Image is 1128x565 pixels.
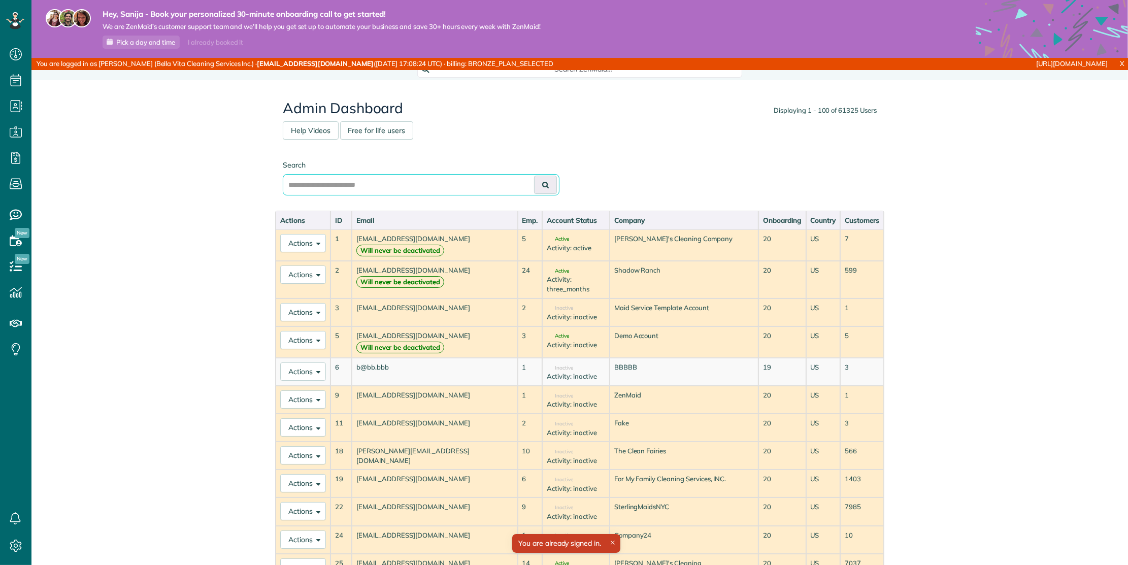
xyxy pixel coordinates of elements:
[610,358,758,386] td: BBBBB
[840,526,884,554] td: 10
[283,160,559,170] label: Search
[758,386,806,414] td: 20
[806,261,841,298] td: US
[280,234,326,252] button: Actions
[610,386,758,414] td: ZenMaid
[547,484,605,493] div: Activity: inactive
[610,298,758,326] td: Maid Service Template Account
[806,298,841,326] td: US
[352,414,518,442] td: [EMAIL_ADDRESS][DOMAIN_NAME]
[547,334,569,339] span: Active
[356,245,444,256] strong: Will never be deactivated
[330,470,352,497] td: 19
[352,229,518,261] td: [EMAIL_ADDRESS][DOMAIN_NAME]
[806,326,841,358] td: US
[547,477,573,482] span: Inactive
[352,470,518,497] td: [EMAIL_ADDRESS][DOMAIN_NAME]
[547,365,573,371] span: Inactive
[518,326,543,358] td: 3
[610,326,758,358] td: Demo Account
[280,530,326,549] button: Actions
[610,470,758,497] td: For My Family Cleaning Services, INC.
[840,470,884,497] td: 1403
[330,358,352,386] td: 6
[257,59,374,68] strong: [EMAIL_ADDRESS][DOMAIN_NAME]
[547,215,605,225] div: Account Status
[518,298,543,326] td: 2
[610,261,758,298] td: Shadow Ranch
[758,326,806,358] td: 20
[547,269,569,274] span: Active
[806,526,841,554] td: US
[356,342,444,353] strong: Will never be deactivated
[547,421,573,426] span: Inactive
[806,229,841,261] td: US
[518,386,543,414] td: 1
[547,340,605,350] div: Activity: inactive
[330,414,352,442] td: 11
[547,237,569,242] span: Active
[758,526,806,554] td: 20
[330,442,352,470] td: 18
[330,298,352,326] td: 3
[280,265,326,284] button: Actions
[352,526,518,554] td: [EMAIL_ADDRESS][DOMAIN_NAME]
[806,386,841,414] td: US
[610,414,758,442] td: Fake
[840,442,884,470] td: 566
[352,298,518,326] td: [EMAIL_ADDRESS][DOMAIN_NAME]
[280,474,326,492] button: Actions
[806,470,841,497] td: US
[352,497,518,525] td: [EMAIL_ADDRESS][DOMAIN_NAME]
[547,400,605,409] div: Activity: inactive
[518,442,543,470] td: 10
[352,358,518,386] td: b@bb.bbb
[610,526,758,554] td: Company24
[280,446,326,464] button: Actions
[614,215,754,225] div: Company
[518,261,543,298] td: 24
[610,442,758,470] td: The Clean Fairies
[46,9,64,27] img: maria-72a9807cf96188c08ef61303f053569d2e2a8a1cde33d635c8a3ac13582a053d.jpg
[356,215,513,225] div: Email
[758,470,806,497] td: 20
[758,229,806,261] td: 20
[280,362,326,381] button: Actions
[840,497,884,525] td: 7985
[116,38,175,46] span: Pick a day and time
[806,358,841,386] td: US
[330,326,352,358] td: 5
[518,229,543,261] td: 5
[547,275,605,293] div: Activity: three_months
[547,312,605,322] div: Activity: inactive
[610,497,758,525] td: SterlingMaidsNYC
[758,414,806,442] td: 20
[547,372,605,381] div: Activity: inactive
[73,9,91,27] img: michelle-19f622bdf1676172e81f8f8fba1fb50e276960ebfe0243fe18214015130c80e4.jpg
[811,215,836,225] div: Country
[547,243,605,253] div: Activity: active
[352,442,518,470] td: [PERSON_NAME][EMAIL_ADDRESS][DOMAIN_NAME]
[547,456,605,466] div: Activity: inactive
[547,533,573,538] span: Inactive
[758,442,806,470] td: 20
[283,101,877,116] h2: Admin Dashboard
[547,306,573,311] span: Inactive
[280,390,326,409] button: Actions
[840,386,884,414] td: 1
[330,526,352,554] td: 24
[547,505,573,510] span: Inactive
[1116,58,1128,70] a: X
[806,497,841,525] td: US
[522,215,538,225] div: Emp.
[758,298,806,326] td: 20
[518,470,543,497] td: 6
[352,386,518,414] td: [EMAIL_ADDRESS][DOMAIN_NAME]
[103,22,541,31] span: We are ZenMaid’s customer support team and we’ll help you get set up to automate your business an...
[103,9,541,19] strong: Hey, Sanija - Book your personalized 30-minute onboarding call to get started!
[518,358,543,386] td: 1
[280,502,326,520] button: Actions
[758,497,806,525] td: 20
[806,442,841,470] td: US
[103,36,180,49] a: Pick a day and time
